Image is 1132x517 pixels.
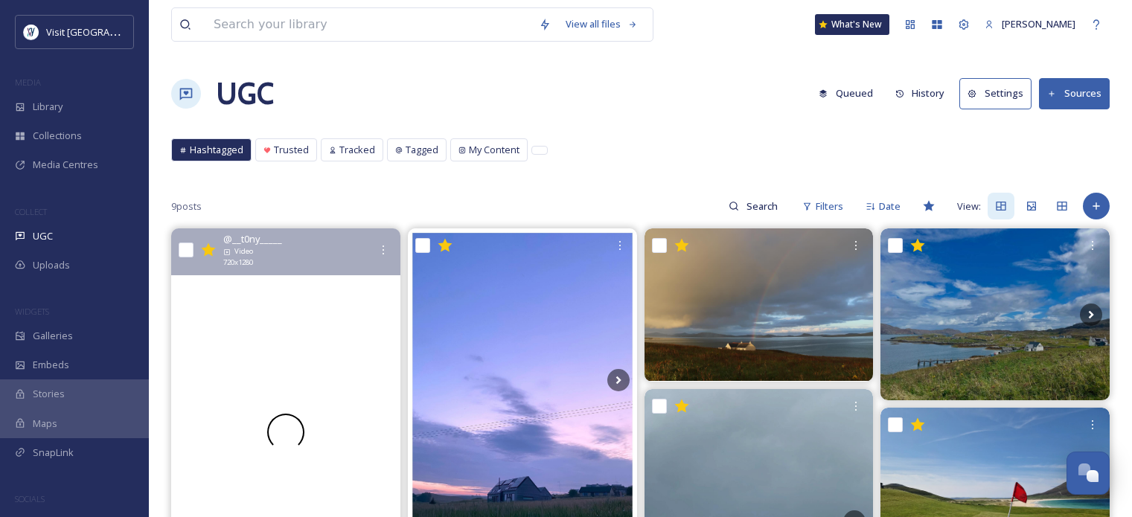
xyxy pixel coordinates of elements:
[880,228,1110,400] img: Eriskay. #eriskay #outerhebrides #scotland
[33,417,57,431] span: Maps
[339,143,375,157] span: Tracked
[216,71,274,116] a: UGC
[888,79,960,108] a: History
[33,329,73,343] span: Galleries
[206,8,531,41] input: Search your library
[558,10,645,39] a: View all files
[33,129,82,143] span: Collections
[33,446,74,460] span: SnapLink
[33,158,98,172] span: Media Centres
[33,100,63,114] span: Library
[888,79,953,108] button: History
[46,25,162,39] span: Visit [GEOGRAPHIC_DATA]
[406,143,438,157] span: Tagged
[33,229,53,243] span: UGC
[469,143,519,157] span: My Content
[645,228,874,381] img: Rain clouds and rainbows. #rainclouds #rainbow #eoligarry #barra #isleofbarra #outerhebrides #sco...
[1067,452,1110,495] button: Open Chat
[15,493,45,504] span: SOCIALS
[811,79,888,108] a: Queued
[190,143,243,157] span: Hashtagged
[15,306,49,317] span: WIDGETS
[879,199,901,213] span: Date
[15,206,47,217] span: COLLECT
[223,232,282,246] span: @ __t0ny_____
[33,258,70,272] span: Uploads
[816,199,843,213] span: Filters
[274,143,309,157] span: Trusted
[977,10,1083,39] a: [PERSON_NAME]
[223,257,253,268] span: 720 x 1280
[171,199,202,213] span: 9 posts
[33,387,65,401] span: Stories
[1002,17,1075,30] span: [PERSON_NAME]
[815,14,889,35] a: What's New
[811,79,880,108] button: Queued
[957,199,981,213] span: View:
[959,78,1032,109] button: Settings
[33,358,69,372] span: Embeds
[234,246,253,257] span: Video
[1039,78,1110,109] button: Sources
[15,77,41,88] span: MEDIA
[959,78,1039,109] a: Settings
[24,25,39,39] img: Untitled%20design%20%2897%29.png
[739,191,787,221] input: Search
